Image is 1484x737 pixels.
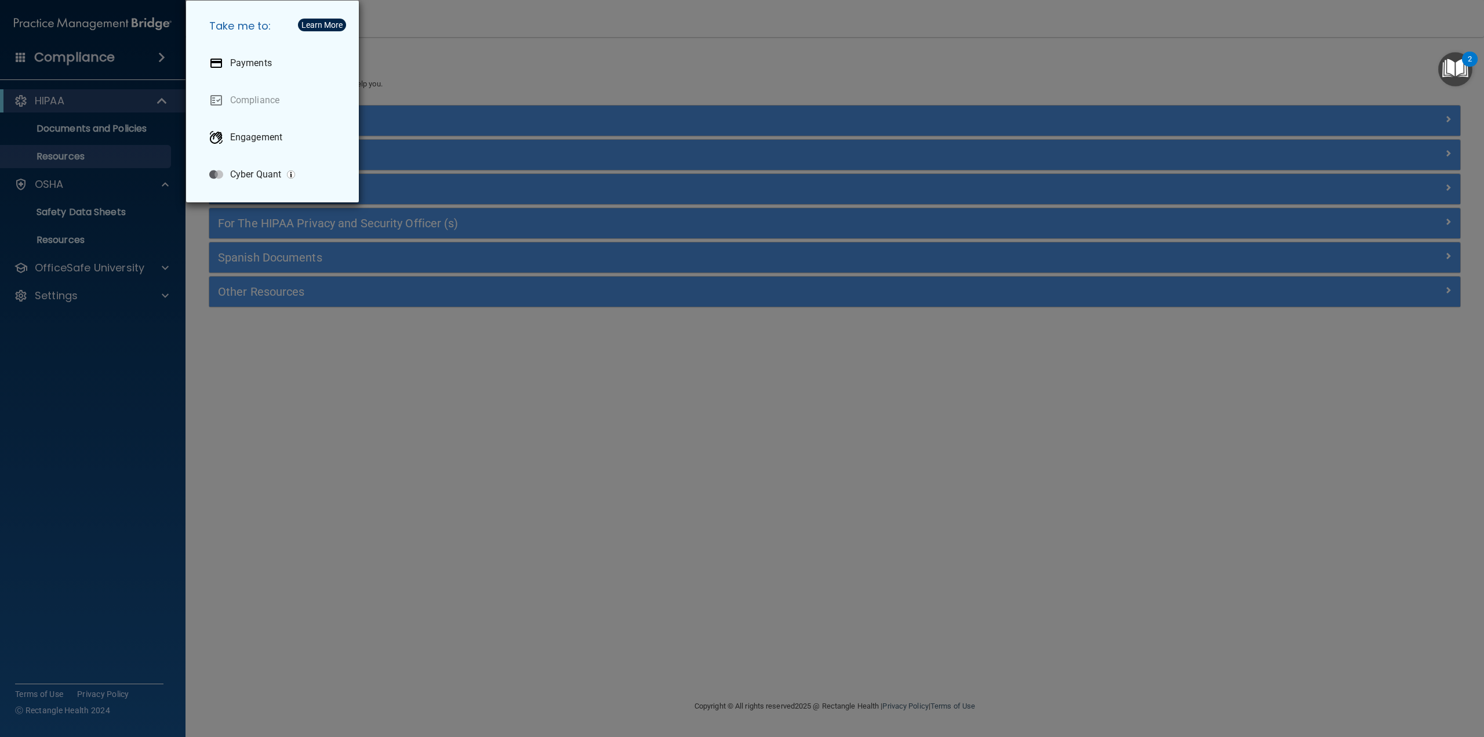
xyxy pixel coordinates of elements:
[230,132,282,143] p: Engagement
[230,57,272,69] p: Payments
[298,19,346,31] button: Learn More
[200,47,350,79] a: Payments
[200,84,350,117] a: Compliance
[1438,52,1472,86] button: Open Resource Center, 2 new notifications
[200,10,350,42] h5: Take me to:
[230,169,281,180] p: Cyber Quant
[200,121,350,154] a: Engagement
[301,21,343,29] div: Learn More
[200,158,350,191] a: Cyber Quant
[1468,59,1472,74] div: 2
